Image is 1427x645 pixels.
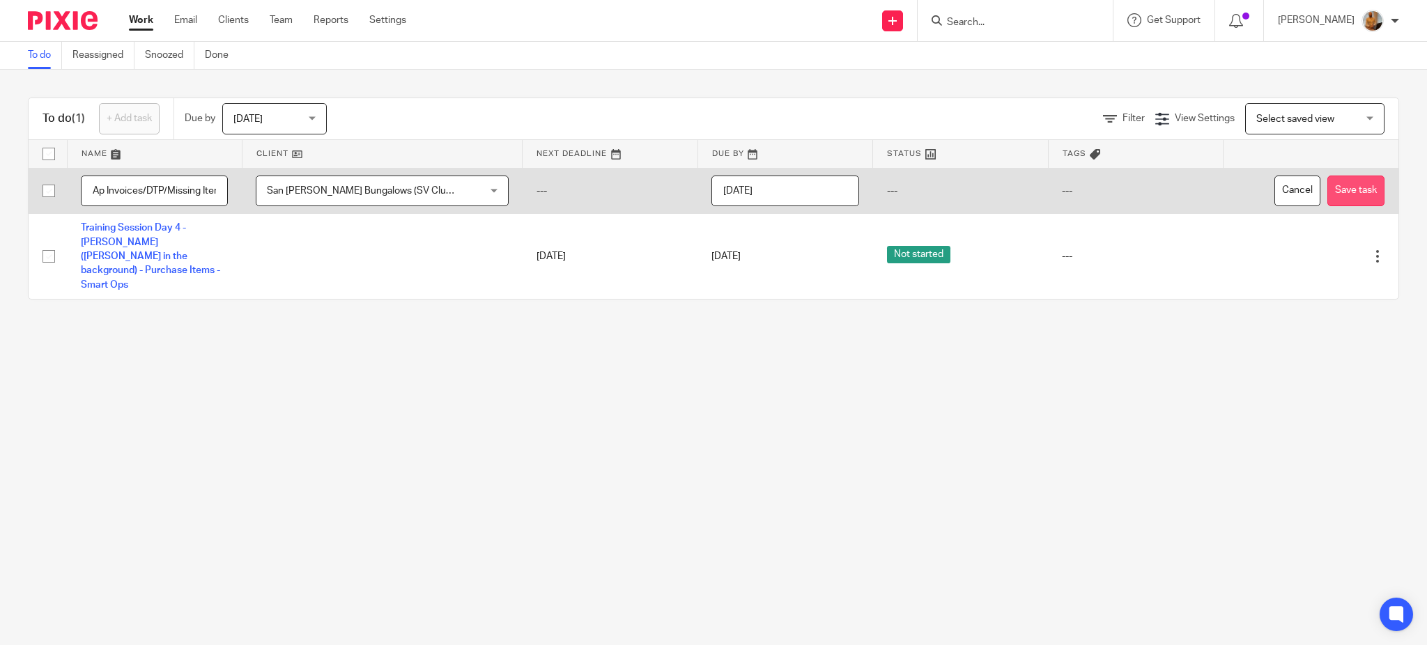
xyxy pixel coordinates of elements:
[28,11,98,30] img: Pixie
[129,13,153,27] a: Work
[1278,13,1355,27] p: [PERSON_NAME]
[1256,114,1334,124] span: Select saved view
[81,176,228,207] input: Task name
[145,42,194,69] a: Snoozed
[1062,249,1209,263] div: ---
[1048,168,1223,214] td: ---
[233,114,263,124] span: [DATE]
[1147,15,1201,25] span: Get Support
[1063,150,1086,157] span: Tags
[205,42,239,69] a: Done
[1175,114,1235,123] span: View Settings
[174,13,197,27] a: Email
[711,251,741,261] span: [DATE]
[523,214,697,299] td: [DATE]
[314,13,348,27] a: Reports
[887,246,950,263] span: Not started
[1327,176,1384,207] button: Save task
[99,103,160,134] a: + Add task
[270,13,293,27] a: Team
[1123,114,1145,123] span: Filter
[72,113,85,124] span: (1)
[267,186,505,196] span: San [PERSON_NAME] Bungalows (SV Club Owner LLC)
[1362,10,1384,32] img: 1234.JPG
[81,223,220,289] a: Training Session Day 4 - [PERSON_NAME] ([PERSON_NAME] in the background) - Purchase Items - Smart...
[523,168,697,214] td: ---
[369,13,406,27] a: Settings
[711,176,858,207] input: Pick a date
[28,42,62,69] a: To do
[218,13,249,27] a: Clients
[72,42,134,69] a: Reassigned
[946,17,1071,29] input: Search
[873,168,1048,214] td: ---
[43,111,85,126] h1: To do
[1274,176,1320,207] button: Cancel
[185,111,215,125] p: Due by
